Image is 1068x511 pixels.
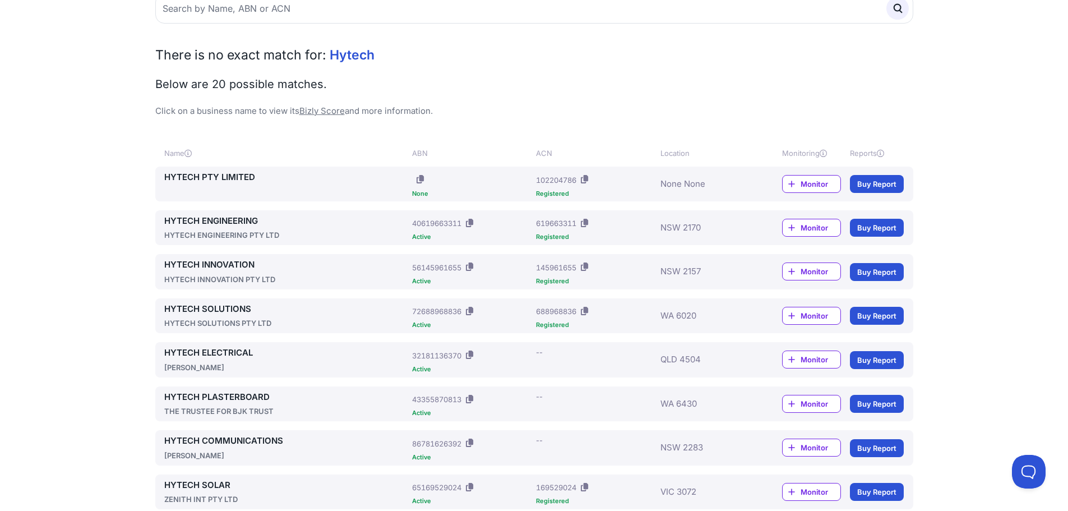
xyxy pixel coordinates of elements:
div: Registered [536,191,655,197]
a: Monitor [782,395,841,413]
a: Monitor [782,175,841,193]
div: 56145961655 [412,262,461,273]
span: Monitor [801,222,840,233]
a: Buy Report [850,351,904,369]
div: Name [164,148,408,159]
a: Buy Report [850,307,904,325]
div: -- [536,391,543,402]
span: Monitor [801,354,840,365]
a: Buy Report [850,395,904,413]
span: Monitor [801,442,840,453]
a: Buy Report [850,439,904,457]
div: [PERSON_NAME] [164,450,408,461]
p: Click on a business name to view its and more information. [155,105,913,118]
div: Active [412,322,531,328]
div: NSW 2157 [660,259,749,285]
div: Active [412,234,531,240]
div: Active [412,454,531,461]
div: None None [660,171,749,197]
span: Hytech [330,47,375,63]
a: HYTECH SOLAR [164,479,408,492]
div: Active [412,498,531,504]
iframe: Toggle Customer Support [1012,455,1046,489]
div: QLD 4504 [660,347,749,373]
a: Buy Report [850,263,904,281]
div: HYTECH ENGINEERING PTY LTD [164,229,408,241]
div: 145961655 [536,262,576,273]
div: 619663311 [536,218,576,229]
div: Active [412,366,531,372]
a: Monitor [782,219,841,237]
div: 65169529024 [412,482,461,493]
div: HYTECH SOLUTIONS PTY LTD [164,317,408,329]
a: Bizly Score [299,105,345,116]
a: Buy Report [850,175,904,193]
div: Registered [536,322,655,328]
div: Registered [536,234,655,240]
a: HYTECH INNOVATION [164,259,408,271]
a: HYTECH ENGINEERING [164,215,408,228]
span: Below are 20 possible matches. [155,77,327,91]
div: THE TRUSTEE FOR BJK TRUST [164,406,408,417]
div: 688968836 [536,306,576,317]
div: Monitoring [782,148,841,159]
span: Monitor [801,178,840,190]
div: Registered [536,498,655,504]
a: HYTECH PLASTERBOARD [164,391,408,404]
a: Monitor [782,263,841,280]
div: None [412,191,531,197]
div: ABN [412,148,531,159]
span: Monitor [801,266,840,277]
div: Reports [850,148,904,159]
a: HYTECH PTY LIMITED [164,171,408,184]
div: 40619663311 [412,218,461,229]
div: [PERSON_NAME] [164,362,408,373]
a: HYTECH COMMUNICATIONS [164,435,408,448]
div: 43355870813 [412,394,461,405]
div: WA 6020 [660,303,749,329]
div: -- [536,435,543,446]
a: Monitor [782,439,841,457]
div: 169529024 [536,482,576,493]
div: -- [536,347,543,358]
div: Location [660,148,749,159]
div: NSW 2283 [660,435,749,461]
div: WA 6430 [660,391,749,417]
div: 32181136370 [412,350,461,361]
span: There is no exact match for: [155,47,326,63]
div: 86781626392 [412,438,461,449]
div: Active [412,410,531,416]
div: ACN [536,148,655,159]
a: Monitor [782,483,841,501]
div: ZENITH INT PTY LTD [164,494,408,505]
div: NSW 2170 [660,215,749,241]
span: Monitor [801,398,840,409]
a: HYTECH ELECTRICAL [164,347,408,360]
div: VIC 3072 [660,479,749,505]
div: Registered [536,278,655,284]
a: Buy Report [850,219,904,237]
span: Monitor [801,310,840,321]
div: 102204786 [536,174,576,186]
a: Monitor [782,351,841,369]
div: HYTECH INNOVATION PTY LTD [164,274,408,285]
div: 72688968836 [412,306,461,317]
span: Monitor [801,486,840,498]
a: Buy Report [850,483,904,501]
div: Active [412,278,531,284]
a: HYTECH SOLUTIONS [164,303,408,316]
a: Monitor [782,307,841,325]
